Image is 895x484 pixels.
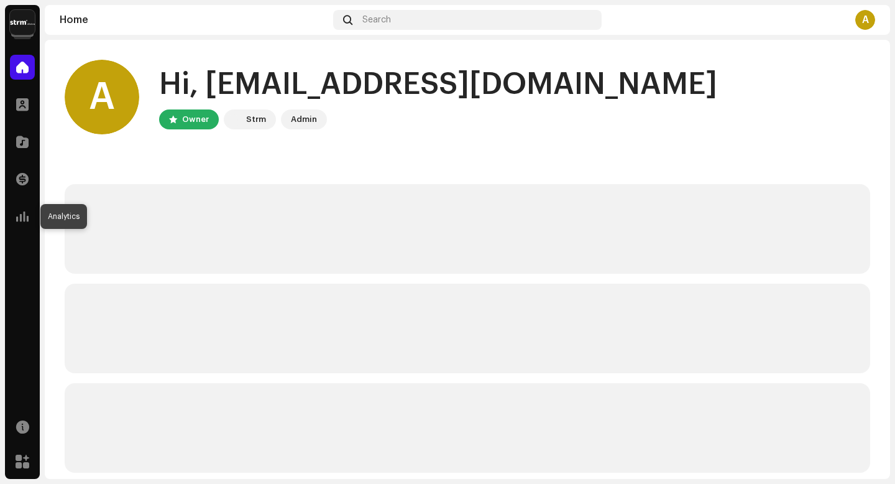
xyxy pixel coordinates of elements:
[226,112,241,127] img: 408b884b-546b-4518-8448-1008f9c76b02
[362,15,391,25] span: Search
[291,112,317,127] div: Admin
[855,10,875,30] div: A
[60,15,328,25] div: Home
[65,60,139,134] div: A
[10,10,35,35] img: 408b884b-546b-4518-8448-1008f9c76b02
[246,112,266,127] div: Strm
[159,65,717,105] div: Hi, [EMAIL_ADDRESS][DOMAIN_NAME]
[182,112,209,127] div: Owner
